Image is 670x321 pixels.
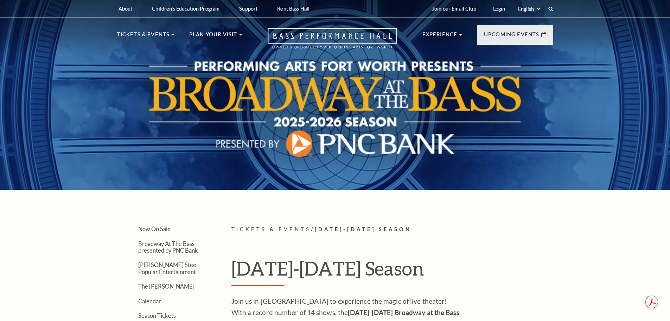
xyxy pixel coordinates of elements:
p: Experience [422,30,458,43]
select: Select: [517,6,542,12]
p: Plan Your Visit [189,30,237,43]
a: Broadway At The Bass presented by PNC Bank [138,240,198,254]
p: Rent Bass Hall [277,6,310,12]
p: Children's Education Program [152,6,219,12]
a: The [PERSON_NAME] [138,283,194,290]
a: Season Tickets [138,312,176,319]
h1: [DATE]-[DATE] Season [231,257,553,286]
p: Support [239,6,257,12]
span: Tickets & Events [231,226,311,232]
a: [PERSON_NAME] Steel Popular Entertainment [138,261,198,275]
p: Upcoming Events [484,30,540,43]
p: / [231,225,553,234]
p: About [119,6,133,12]
a: Calendar [138,298,161,304]
p: Tickets & Events [117,30,170,43]
span: [DATE]-[DATE] Season [315,226,411,232]
a: Now On Sale [138,226,171,232]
